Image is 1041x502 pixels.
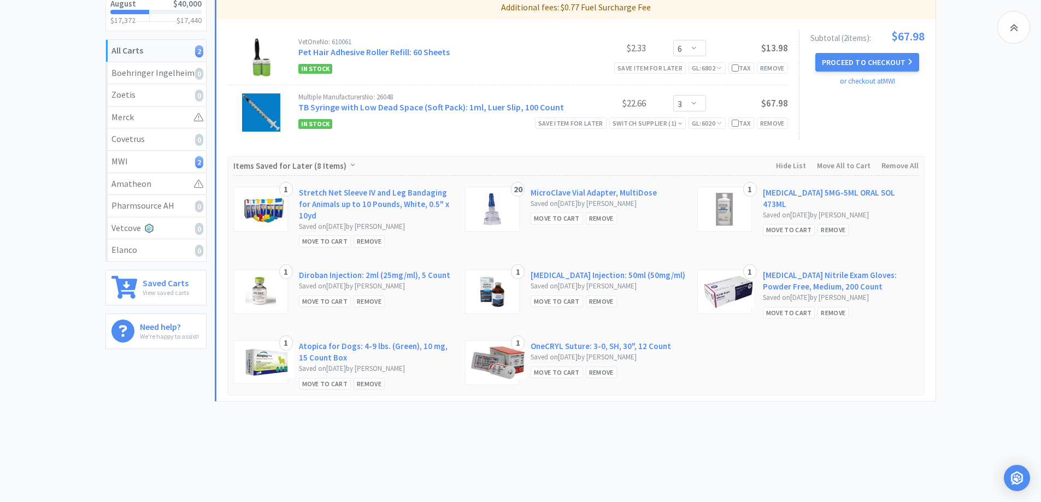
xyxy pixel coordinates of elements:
span: 8 Items [317,161,344,171]
div: Remove [354,235,385,247]
strong: All Carts [111,45,143,56]
div: Move to Cart [531,367,583,378]
div: Saved on [DATE] by [PERSON_NAME] [299,281,455,292]
i: 2 [195,156,203,168]
div: Zoetis [111,88,201,102]
a: Pharmsource AH0 [106,195,206,217]
a: Pet Hair Adhesive Roller Refill: 60 Sheets [298,46,450,57]
div: $22.66 [564,97,646,110]
h6: Saved Carts [143,276,189,287]
img: bca28a9e5f8c483784fa7a5577a2b30b_209217.png [478,275,507,308]
div: 20 [511,182,525,197]
div: Remove [757,62,788,74]
span: GL: 6802 [692,64,722,72]
span: $67.98 [891,30,925,42]
a: Amatheon [106,173,206,196]
img: 077a1c0ae645428e9485c90d8aa872ee_18303.png [483,193,502,226]
div: VetOne No: 610061 [298,38,564,45]
div: Remove [817,224,849,235]
div: Open Intercom Messenger [1004,465,1030,491]
div: Pharmsource AH [111,199,201,213]
span: Items Saved for Later ( ) [233,161,349,171]
span: $17,372 [110,15,136,25]
p: Additional fees: $0.77 Fuel Surcharge Fee [221,1,931,15]
p: We're happy to assist! [140,331,199,341]
div: Saved on [DATE] by [PERSON_NAME] [531,352,686,363]
p: View saved carts [143,287,189,298]
div: Remove [586,367,617,378]
div: Move to Cart [299,235,351,247]
div: Remove [586,212,617,224]
div: Remove [354,296,385,307]
div: 1 [743,264,757,280]
div: MWI [111,155,201,169]
div: 1 [743,182,757,197]
div: Move to Cart [763,307,815,318]
div: Vetcove [111,221,201,235]
i: 0 [195,68,203,80]
div: Saved on [DATE] by [PERSON_NAME] [299,221,455,233]
div: Remove [354,378,385,389]
a: Vetcove0 [106,217,206,240]
i: 0 [195,223,203,235]
span: Remove All [881,161,919,170]
a: [MEDICAL_DATA] Injection: 50ml (50mg/ml) [531,269,685,281]
h6: Need help? [140,320,199,331]
h3: $ [177,16,202,24]
div: Move to Cart [531,212,583,224]
div: Remove [586,296,617,307]
i: 0 [195,200,203,212]
span: 17,440 [180,15,202,25]
img: e5e6b5657486410b9f6ad39e84c030b9_6908.png [471,346,525,379]
img: ed0664083c9f40528aff2eb2f7a0b3ab_221721.png [245,275,276,308]
a: Saved CartsView saved carts [105,270,207,305]
div: $2.33 [564,42,646,55]
a: Covetrus0 [106,128,206,151]
div: Tax [732,63,751,73]
i: 0 [195,245,203,257]
img: 97e9999630a8474fa87885ec07065c51_10723.png [239,193,287,226]
img: bca2c660c61041c7965bd50161bebfd6_217050.png [703,275,754,308]
a: All Carts2 [106,40,206,62]
div: Move to Cart [763,224,815,235]
div: 1 [279,182,293,197]
div: Move to Cart [299,378,351,389]
i: 0 [195,134,203,146]
div: Saved on [DATE] by [PERSON_NAME] [763,292,919,304]
img: 4534101b492f4e4f98fcca6f80f45716_6733.png [252,38,271,76]
button: Proceed to Checkout [815,53,919,72]
div: Boehringer Ingelheim [111,66,201,80]
i: 2 [195,45,203,57]
a: Zoetis0 [106,84,206,107]
img: 06060d2d9bf44edcacc38b7fb4a3b42b_12573.png [242,93,280,132]
div: Amatheon [111,177,201,191]
span: In Stock [298,119,332,129]
div: Multiple Manufacturers No: 26048 [298,93,564,101]
div: Covetrus [111,132,201,146]
div: Save item for later [535,117,607,129]
span: Move All to Cart [817,161,871,170]
div: Tax [732,118,751,128]
a: TB Syringe with Low Dead Space (Soft Pack): 1ml, Luer Slip, 100 Count [298,102,564,113]
img: 4a8485ee8e914ec683d5f2cadc5c0b7e_777362.png [716,193,733,226]
a: Elanco0 [106,239,206,261]
div: Move to Cart [531,296,583,307]
div: Saved on [DATE] by [PERSON_NAME] [299,363,455,375]
i: 0 [195,90,203,102]
a: [MEDICAL_DATA] 5MG-5ML ORAL SOL 473ML [763,187,919,210]
div: Saved on [DATE] by [PERSON_NAME] [763,210,919,221]
div: Switch Supplier ( 1 ) [613,118,683,128]
a: MicroClave Vial Adapter, MultiDose [531,187,657,198]
div: Subtotal ( 2 item s ): [810,30,925,42]
a: or checkout at MWI [840,76,895,86]
div: 1 [279,264,293,280]
div: Saved on [DATE] by [PERSON_NAME] [531,281,686,292]
a: Stretch Net Sleeve IV and Leg Bandaging for Animals up to 10 Pounds, White, 0.5" x 10yd [299,187,455,221]
img: 1b27e84c1f3b43cfa568cee45c29241c_173075.png [239,346,294,378]
div: Elanco [111,243,201,257]
a: Merck [106,107,206,129]
div: Remove [817,307,849,318]
div: 1 [511,264,525,280]
span: $67.98 [761,97,788,109]
a: MWI2 [106,151,206,173]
